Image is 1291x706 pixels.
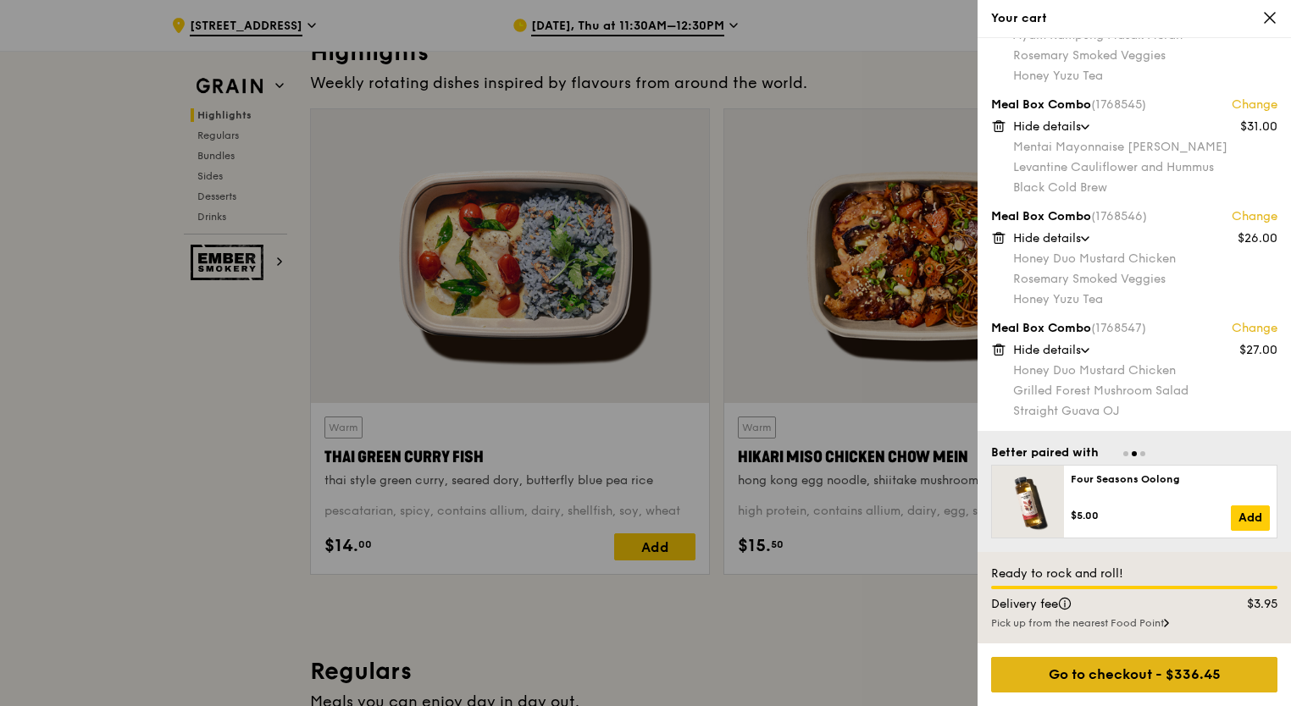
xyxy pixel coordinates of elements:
[981,596,1211,613] div: Delivery fee
[1071,472,1270,486] div: Four Seasons Oolong
[1013,47,1277,64] div: Rosemary Smoked Veggies
[1013,119,1081,134] span: Hide details
[991,10,1277,27] div: Your cart
[1232,97,1277,113] a: Change
[1232,320,1277,337] a: Change
[1013,179,1277,196] div: Black Cold Brew
[1240,119,1277,135] div: $31.00
[1071,509,1231,522] div: $5.00
[1013,159,1277,176] div: Levantine Cauliflower and Hummus
[1231,505,1270,531] a: Add
[1013,383,1277,400] div: Grilled Forest Mushroom Salad
[991,444,1099,461] div: Better paired with
[991,97,1277,113] div: Meal Box Combo
[991,565,1277,582] div: Ready to rock and roll!
[1013,291,1277,308] div: Honey Yuzu Tea
[1013,403,1277,420] div: Straight Guava OJ
[1013,362,1277,379] div: Honey Duo Mustard Chicken
[991,320,1277,337] div: Meal Box Combo
[1013,271,1277,288] div: Rosemary Smoked Veggies
[991,616,1277,630] div: Pick up from the nearest Food Point
[1239,342,1277,359] div: $27.00
[1140,451,1145,456] span: Go to slide 3
[1211,596,1288,613] div: $3.95
[1132,451,1137,456] span: Go to slide 2
[1013,343,1081,357] span: Hide details
[991,208,1277,225] div: Meal Box Combo
[991,657,1277,692] div: Go to checkout - $336.45
[1013,231,1081,245] span: Hide details
[1013,139,1277,156] div: Mentai Mayonnaise [PERSON_NAME]
[1238,230,1277,247] div: $26.00
[1091,97,1146,112] span: (1768545)
[1013,68,1277,85] div: Honey Yuzu Tea
[1232,208,1277,225] a: Change
[1013,251,1277,268] div: Honey Duo Mustard Chicken
[1091,321,1146,335] span: (1768547)
[1123,451,1128,456] span: Go to slide 1
[1091,209,1147,223] span: (1768546)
